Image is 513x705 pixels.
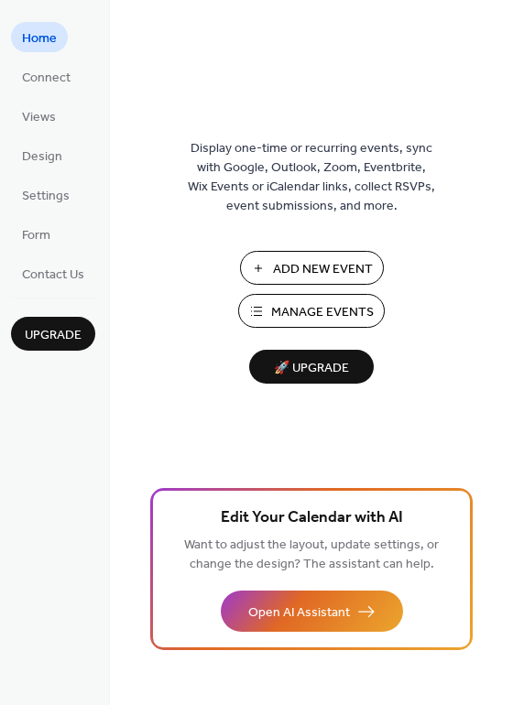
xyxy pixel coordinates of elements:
[11,22,68,52] a: Home
[11,101,67,131] a: Views
[260,356,363,381] span: 🚀 Upgrade
[22,226,50,245] span: Form
[221,591,403,632] button: Open AI Assistant
[11,61,82,92] a: Connect
[22,69,71,88] span: Connect
[273,260,373,279] span: Add New Event
[221,505,403,531] span: Edit Your Calendar with AI
[188,139,435,216] span: Display one-time or recurring events, sync with Google, Outlook, Zoom, Eventbrite, Wix Events or ...
[22,147,62,167] span: Design
[238,294,385,328] button: Manage Events
[22,108,56,127] span: Views
[11,219,61,249] a: Form
[11,179,81,210] a: Settings
[11,140,73,170] a: Design
[25,326,82,345] span: Upgrade
[271,303,374,322] span: Manage Events
[22,29,57,49] span: Home
[22,266,84,285] span: Contact Us
[240,251,384,285] button: Add New Event
[22,187,70,206] span: Settings
[249,350,374,384] button: 🚀 Upgrade
[11,258,95,288] a: Contact Us
[184,533,439,577] span: Want to adjust the layout, update settings, or change the design? The assistant can help.
[248,603,350,623] span: Open AI Assistant
[11,317,95,351] button: Upgrade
